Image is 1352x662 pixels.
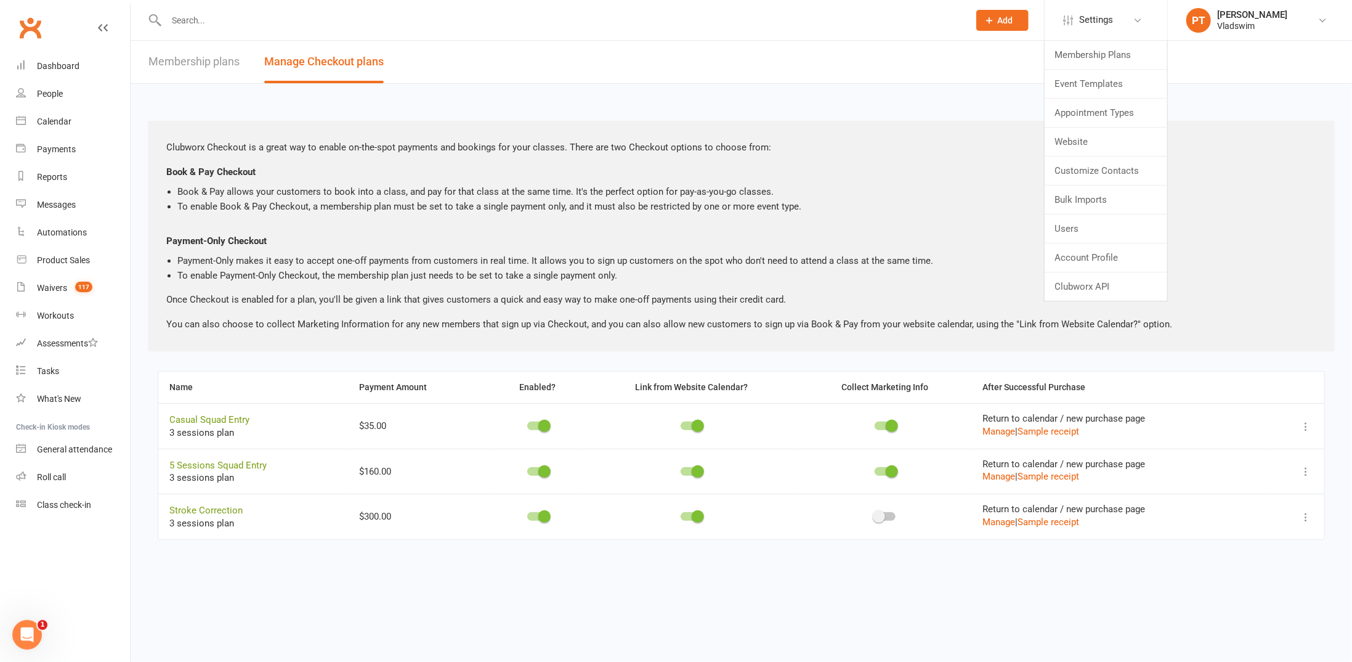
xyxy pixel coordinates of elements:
[972,372,1266,403] th: After Successful Purchase
[169,473,337,483] div: 3 sessions plan
[348,372,491,403] th: Payment Amount
[177,184,1316,199] li: Book & Pay allows your customers to book into a class, and pay for that class at the same time. I...
[491,372,584,403] th: Enabled?
[177,253,1316,268] li: Payment-Only makes it easy to accept one-off payments from customers in real time. It allows you ...
[12,620,42,650] iframe: Intercom live chat
[1045,70,1167,98] a: Event Templates
[983,424,1016,439] button: Manage
[1045,128,1167,156] a: Website
[976,10,1029,31] button: Add
[16,219,130,247] a: Automations
[166,292,1316,307] p: Once Checkout is enabled for a plan, you'll be given a link that gives customers a quick and easy...
[1079,6,1113,34] span: Settings
[37,444,112,454] div: General attendance
[1018,471,1080,482] a: Sample receipt
[983,469,1016,484] button: Manage
[37,172,67,182] div: Reports
[37,227,87,237] div: Automations
[37,61,79,71] div: Dashboard
[798,372,971,403] th: Collect Marketing Info
[1045,243,1167,272] a: Account Profile
[16,464,130,491] a: Roll call
[584,372,798,403] th: Link from Website Calendar?
[1018,517,1080,528] a: Sample receipt
[16,330,130,358] a: Assessments
[37,283,67,293] div: Waivers
[1045,41,1167,69] a: Membership Plans
[37,89,63,99] div: People
[1018,426,1080,437] a: Sample receipt
[37,311,74,321] div: Workouts
[163,12,960,29] input: Search...
[166,140,1316,155] p: Clubworx Checkout is a great way to enable on-the-spot payments and bookings for your classes. Th...
[348,449,491,494] td: $160.00
[348,403,491,449] td: $35.00
[16,274,130,302] a: Waivers 117
[972,494,1266,539] td: Return to calendar / new purchase page
[37,200,76,210] div: Messages
[166,166,256,178] strong: Book & Pay Checkout
[37,255,90,265] div: Product Sales
[37,472,66,482] div: Roll call
[38,620,47,630] span: 1
[37,500,91,510] div: Class check-in
[16,136,130,163] a: Payments
[16,436,130,464] a: General attendance kiosk mode
[169,505,243,516] a: Stroke Correction
[1045,186,1167,214] a: Bulk Imports
[169,518,337,529] div: 3 sessions plan
[16,302,130,330] a: Workouts
[972,449,1266,494] td: Return to calendar / new purchase page
[1217,9,1287,20] div: [PERSON_NAME]
[16,108,130,136] a: Calendar
[16,80,130,108] a: People
[16,247,130,274] a: Product Sales
[998,15,1013,25] span: Add
[75,282,92,292] span: 117
[37,144,76,154] div: Payments
[348,494,491,539] td: $300.00
[1045,215,1167,243] a: Users
[16,163,130,191] a: Reports
[16,491,130,519] a: Class kiosk mode
[1045,272,1167,301] a: Clubworx API
[16,358,130,385] a: Tasks
[1016,426,1018,437] span: |
[37,338,98,348] div: Assessments
[1016,471,1018,482] span: |
[158,372,348,403] th: Name
[169,428,337,438] div: 3 sessions plan
[177,199,1316,214] li: To enable Book & Pay Checkout, a membership plan must be set to take a single payment only, and i...
[37,394,81,404] div: What's New
[1217,20,1287,31] div: Vladswim
[264,41,384,83] button: Manage Checkout plans
[16,52,130,80] a: Dashboard
[1045,99,1167,127] a: Appointment Types
[37,366,59,376] div: Tasks
[972,403,1266,449] td: Return to calendar / new purchase page
[16,191,130,219] a: Messages
[15,12,46,43] a: Clubworx
[169,414,249,425] a: Casual Squad Entry
[166,235,267,247] strong: Payment-Only Checkout
[177,268,1316,283] li: To enable Payment-Only Checkout, the membership plan just needs to be set to take a single paymen...
[37,116,71,126] div: Calendar
[1186,8,1211,33] div: PT
[16,385,130,413] a: What's New
[1016,517,1018,528] span: |
[983,515,1016,529] button: Manage
[148,41,240,83] a: Membership plans
[169,460,267,471] a: 5 Sessions Squad Entry
[1045,157,1167,185] a: Customize Contacts
[166,317,1316,332] p: You can also choose to collect Marketing Information for any new members that sign up via Checkou...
